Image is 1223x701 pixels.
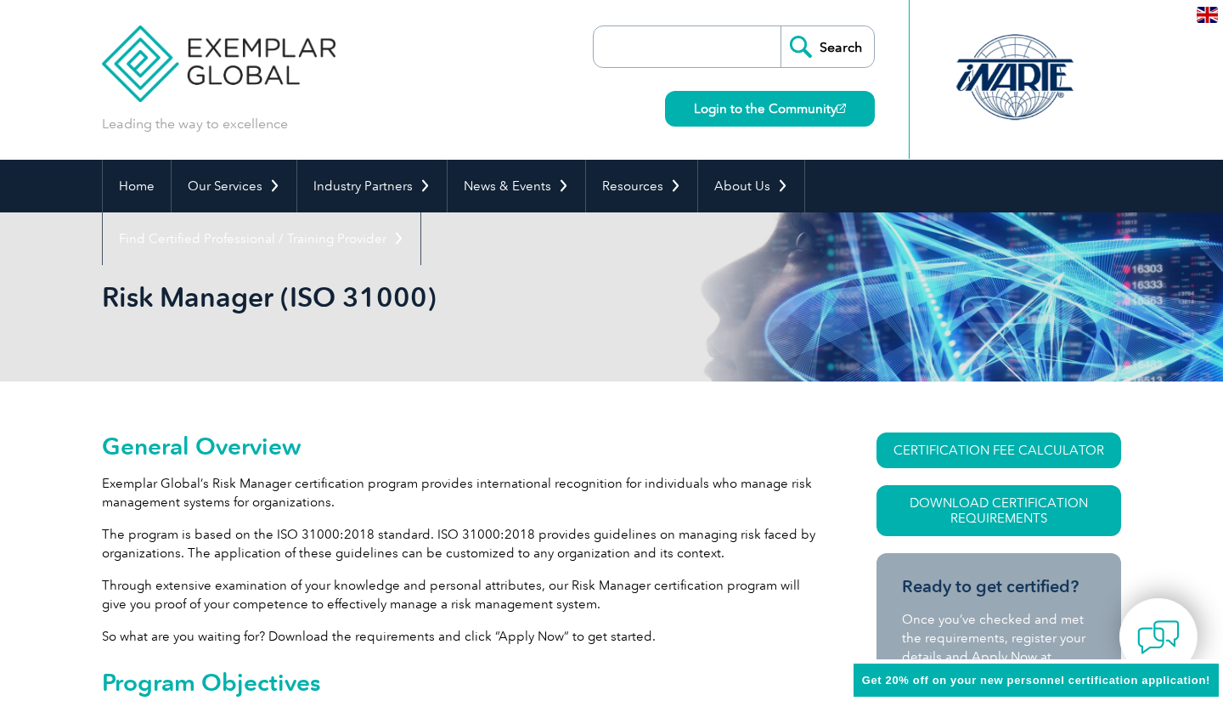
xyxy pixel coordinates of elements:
[448,160,585,212] a: News & Events
[172,160,296,212] a: Our Services
[781,26,874,67] input: Search
[665,91,875,127] a: Login to the Community
[102,525,815,562] p: The program is based on the ISO 31000:2018 standard. ISO 31000:2018 provides guidelines on managi...
[102,627,815,646] p: So what are you waiting for? Download the requirements and click “Apply Now” to get started.
[586,160,697,212] a: Resources
[102,115,288,133] p: Leading the way to excellence
[876,432,1121,468] a: CERTIFICATION FEE CALCULATOR
[102,669,815,696] h2: Program Objectives
[1137,616,1180,659] img: contact-chat.png
[102,432,815,460] h2: General Overview
[103,212,420,265] a: Find Certified Professional / Training Provider
[103,160,171,212] a: Home
[102,280,754,314] h1: Risk Manager (ISO 31000)
[102,576,815,613] p: Through extensive examination of your knowledge and personal attributes, our Risk Manager certifi...
[698,160,804,212] a: About Us
[102,474,815,512] p: Exemplar Global’s Risk Manager certification program provides international recognition for indiv...
[297,160,447,212] a: Industry Partners
[876,485,1121,536] a: Download Certification Requirements
[837,104,846,113] img: open_square.png
[1197,7,1218,23] img: en
[902,576,1096,597] h3: Ready to get certified?
[862,674,1210,687] span: Get 20% off on your new personnel certification application!
[902,610,1096,666] p: Once you’ve checked and met the requirements, register your details and Apply Now at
